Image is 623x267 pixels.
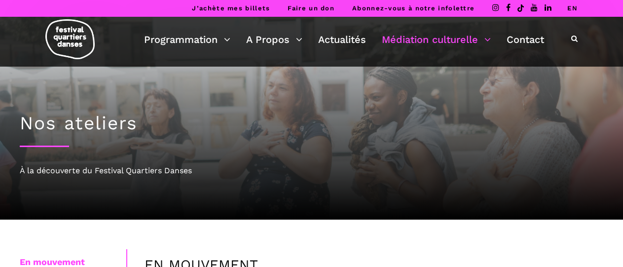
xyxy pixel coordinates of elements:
[192,4,270,12] a: J’achète mes billets
[246,31,302,48] a: A Propos
[144,31,230,48] a: Programmation
[507,31,544,48] a: Contact
[20,113,603,134] h1: Nos ateliers
[318,31,366,48] a: Actualités
[20,164,603,177] div: À la découverte du Festival Quartiers Danses
[567,4,578,12] a: EN
[288,4,334,12] a: Faire un don
[382,31,491,48] a: Médiation culturelle
[45,19,95,59] img: logo-fqd-med
[352,4,475,12] a: Abonnez-vous à notre infolettre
